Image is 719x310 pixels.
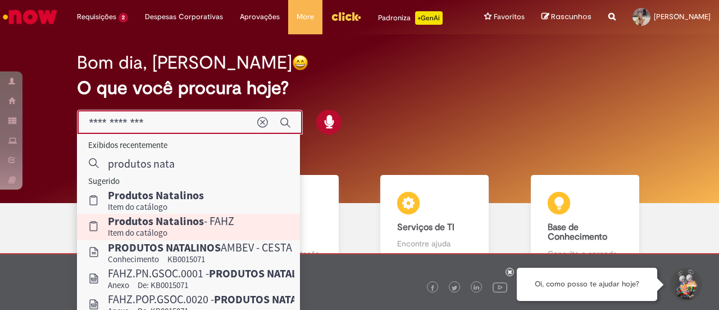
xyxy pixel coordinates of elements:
[397,222,454,233] b: Serviços de TI
[548,222,607,243] b: Base de Conhecimento
[119,13,128,23] span: 2
[452,285,457,291] img: logo_footer_twitter.png
[331,8,361,25] img: click_logo_yellow_360x200.png
[292,55,308,71] img: happy-face.png
[517,268,657,301] div: Oi, como posso te ajudar hoje?
[77,11,116,23] span: Requisições
[359,175,510,272] a: Serviços de TI Encontre ajuda
[493,280,507,294] img: logo_footer_youtube.png
[654,12,711,21] span: [PERSON_NAME]
[415,11,443,25] p: +GenAi
[430,285,435,291] img: logo_footer_facebook.png
[548,248,622,259] p: Consulte e aprenda
[397,238,472,249] p: Encontre ajuda
[668,268,702,302] button: Iniciar Conversa de Suporte
[297,11,314,23] span: More
[1,6,59,28] img: ServiceNow
[494,11,525,23] span: Favoritos
[551,11,591,22] span: Rascunhos
[378,11,443,25] div: Padroniza
[59,175,210,272] a: Tirar dúvidas Tirar dúvidas com Lupi Assist e Gen Ai
[541,12,591,23] a: Rascunhos
[510,175,661,272] a: Base de Conhecimento Consulte e aprenda
[145,11,223,23] span: Despesas Corporativas
[77,78,641,98] h2: O que você procura hoje?
[240,11,280,23] span: Aprovações
[474,285,479,291] img: logo_footer_linkedin.png
[77,53,292,73] h2: Bom dia, [PERSON_NAME]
